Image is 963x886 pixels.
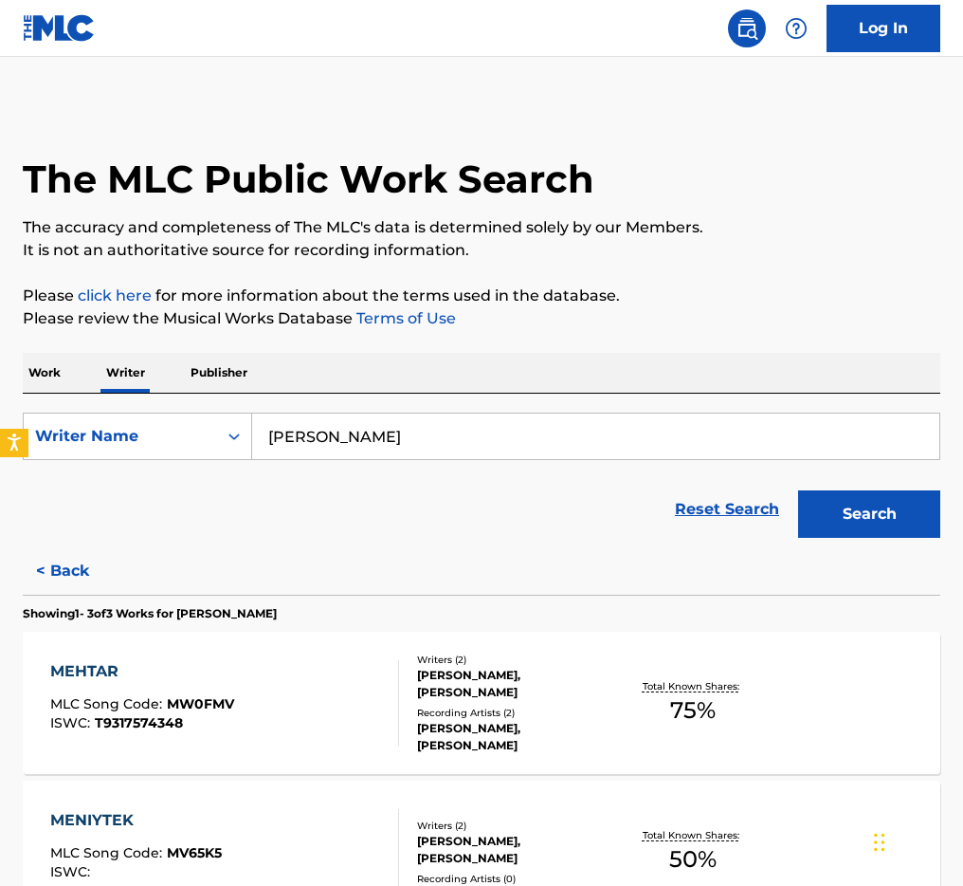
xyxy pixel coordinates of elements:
[23,216,940,239] p: The accuracy and completeness of The MLC's data is determined solely by our Members.
[23,239,940,262] p: It is not an authoritative source for recording information.
[665,489,789,530] a: Reset Search
[417,653,617,667] div: Writers ( 2 )
[50,695,167,712] span: MLC Song Code :
[50,660,234,683] div: MEHTAR
[100,353,151,393] p: Writer
[50,714,95,731] span: ISWC :
[417,872,617,886] div: Recording Artists ( 0 )
[868,795,963,886] iframe: Chat Widget
[670,693,716,728] span: 75 %
[23,156,594,203] h1: The MLC Public Work Search
[23,285,940,307] p: Please for more information about the terms used in the database.
[353,309,456,327] a: Terms of Use
[736,17,758,40] img: search
[167,844,222,861] span: MV65K5
[78,286,152,305] a: click here
[417,819,617,833] div: Writers ( 2 )
[417,720,617,754] div: [PERSON_NAME], [PERSON_NAME]
[50,809,222,832] div: MENIYTEK
[23,353,66,393] p: Work
[417,667,617,701] div: [PERSON_NAME], [PERSON_NAME]
[35,425,206,448] div: Writer Name
[827,5,940,52] a: Log In
[23,14,96,42] img: MLC Logo
[669,842,717,877] span: 50 %
[23,632,940,774] a: MEHTARMLC Song Code:MW0FMVISWC:T9317574348Writers (2)[PERSON_NAME], [PERSON_NAME]Recording Artist...
[23,605,277,622] p: Showing 1 - 3 of 3 Works for [PERSON_NAME]
[643,828,744,842] p: Total Known Shares:
[50,844,167,861] span: MLC Song Code :
[23,547,136,595] button: < Back
[417,833,617,867] div: [PERSON_NAME], [PERSON_NAME]
[728,9,766,47] a: Public Search
[417,706,617,720] div: Recording Artists ( 2 )
[23,413,940,547] form: Search Form
[798,490,940,538] button: Search
[95,714,183,731] span: T9317574348
[167,695,234,712] span: MW0FMV
[185,353,253,393] p: Publisher
[777,9,815,47] div: Help
[50,863,95,880] span: ISWC :
[874,814,885,871] div: Drag
[23,307,940,330] p: Please review the Musical Works Database
[643,679,744,693] p: Total Known Shares:
[785,17,808,40] img: help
